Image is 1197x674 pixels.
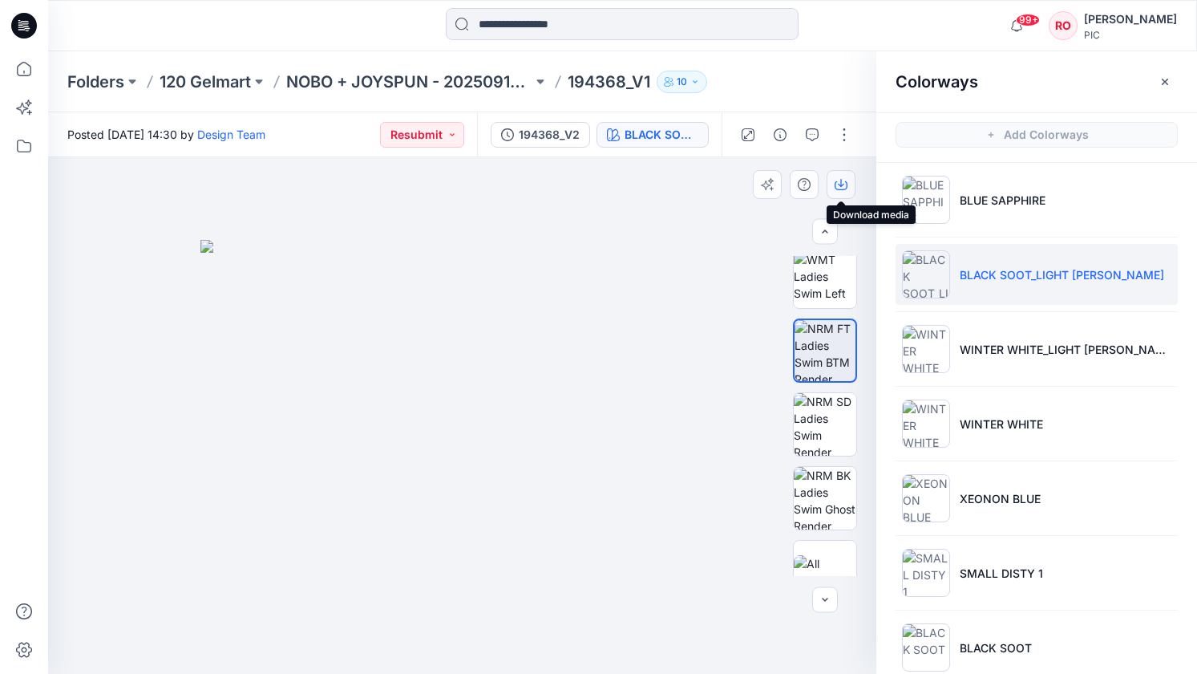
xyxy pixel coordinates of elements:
[960,490,1041,507] p: XEONON BLUE
[902,250,950,298] img: BLACK SOOT_LIGHT HEATHER GREY
[491,122,590,148] button: 194368_V2
[795,320,855,381] img: NRM FT Ladies Swim BTM Render
[960,565,1043,582] p: SMALL DISTY 1
[902,325,950,373] img: WINTER WHITE_LIGHT HEATHER GREY 1
[960,639,1032,656] p: BLACK SOOT
[596,122,709,148] button: BLACK SOOT_LIGHT [PERSON_NAME]
[794,393,856,456] img: NRM SD Ladies Swim Render
[794,251,856,302] img: WMT Ladies Swim Left
[960,266,1164,283] p: BLACK SOOT_LIGHT [PERSON_NAME]
[1016,14,1040,26] span: 99+
[286,71,532,93] a: NOBO + JOYSPUN - 20250912_120_GC
[896,72,978,91] h2: Colorways
[902,623,950,672] img: BLACK SOOT
[568,71,650,93] p: 194368_V1
[767,122,793,148] button: Details
[902,474,950,522] img: XEONON BLUE
[960,192,1045,209] p: BLUE SAPPHIRE
[1084,29,1177,41] div: PIC
[794,555,856,589] img: All colorways
[1049,11,1078,40] div: RO
[197,128,265,141] a: Design Team
[657,71,707,93] button: 10
[160,71,251,93] a: 120 Gelmart
[960,341,1171,358] p: WINTER WHITE_LIGHT [PERSON_NAME] 1
[677,73,687,91] p: 10
[519,126,580,144] div: 194368_V2
[67,71,124,93] a: Folders
[200,240,725,674] img: eyJhbGciOiJIUzI1NiIsImtpZCI6IjAiLCJzbHQiOiJzZXMiLCJ0eXAiOiJKV1QifQ.eyJkYXRhIjp7InR5cGUiOiJzdG9yYW...
[902,176,950,224] img: BLUE SAPPHIRE
[960,416,1043,432] p: WINTER WHITE
[794,467,856,530] img: NRM BK Ladies Swim Ghost Render
[625,126,698,144] div: BLACK SOOT_LIGHT HEATHER GREY
[902,400,950,448] img: WINTER WHITE
[67,126,265,143] span: Posted [DATE] 14:30 by
[902,549,950,597] img: SMALL DISTY 1
[1084,10,1177,29] div: [PERSON_NAME]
